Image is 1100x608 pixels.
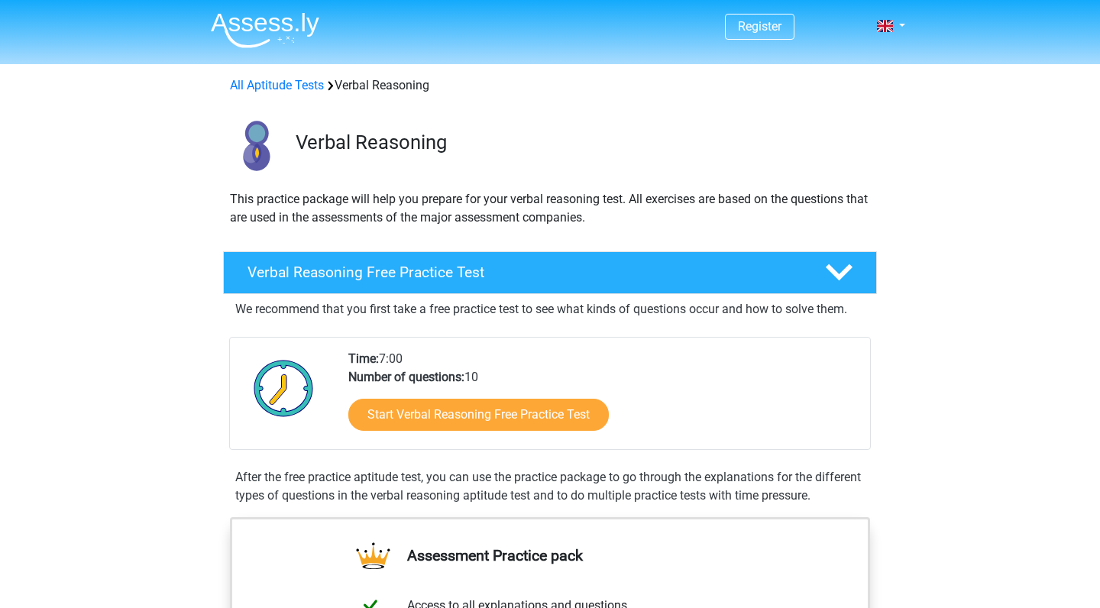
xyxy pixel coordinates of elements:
[229,468,871,505] div: After the free practice aptitude test, you can use the practice package to go through the explana...
[296,131,865,154] h3: Verbal Reasoning
[348,370,464,384] b: Number of questions:
[217,251,883,294] a: Verbal Reasoning Free Practice Test
[247,264,801,281] h4: Verbal Reasoning Free Practice Test
[348,399,609,431] a: Start Verbal Reasoning Free Practice Test
[211,12,319,48] img: Assessly
[224,113,289,178] img: verbal reasoning
[224,76,876,95] div: Verbal Reasoning
[230,78,324,92] a: All Aptitude Tests
[348,351,379,366] b: Time:
[235,300,865,319] p: We recommend that you first take a free practice test to see what kinds of questions occur and ho...
[230,190,870,227] p: This practice package will help you prepare for your verbal reasoning test. All exercises are bas...
[337,350,869,449] div: 7:00 10
[738,19,781,34] a: Register
[245,350,322,426] img: Clock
